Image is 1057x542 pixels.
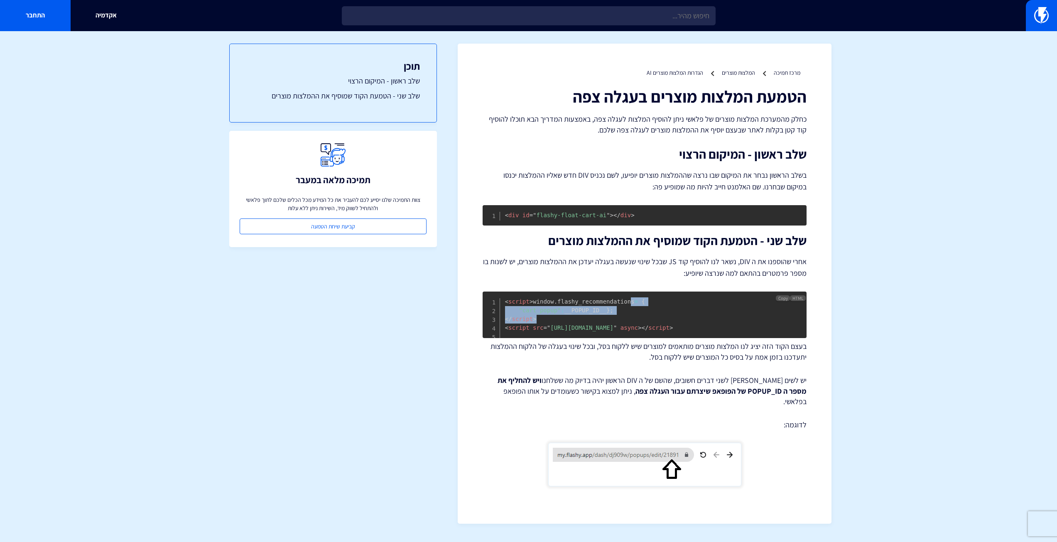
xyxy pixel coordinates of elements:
[505,212,519,218] span: div
[530,212,533,218] span: =
[606,212,610,218] span: "
[505,316,512,322] span: </
[296,175,370,185] h3: תמיכה מלאה במעבר
[483,169,807,193] p: בשלב הראשון נבחר את המיקום שבו נרצה שההמלצות מוצרים יופיעו, לשם נכניס DIV חדש שאליו ההמלצות יכנסו...
[246,76,420,86] a: שלב ראשון - המיקום הרצוי
[483,341,807,362] p: בעצם הקוד הזה יציג לנו המלצות מוצרים מותאמים למוצרים שיש ללקוח בסל, ובכל שינוי בעגלה של הלקוח ההמ...
[670,324,673,331] span: >
[641,324,648,331] span: </
[613,212,631,218] span: div
[774,69,800,76] a: מרכז תמיכה
[722,69,755,76] a: המלצות מוצרים
[505,298,645,314] span: window flashy_recommendations __POPUP_ID__
[778,295,788,301] span: Copy
[533,212,536,218] span: "
[561,307,564,314] span: :
[483,234,807,248] h2: שלב שני - הטמעת הקוד שמוסיף את ההמלצות מוצרים
[635,298,638,305] span: =
[246,61,420,71] h3: תוכן
[530,298,533,305] span: >
[641,324,669,331] span: script
[543,324,617,331] span: [URL][DOMAIN_NAME]
[543,324,547,331] span: =
[647,69,703,76] a: הגדרות המלצות מוצרים AI
[620,324,638,331] span: async
[505,298,508,305] span: <
[240,196,427,212] p: צוות התמיכה שלנו יסייע לכם להעביר את כל המידע מכל הכלים שלכם לתוך פלאשי ולהתחיל לשווק מיד, השירות...
[483,147,807,161] h2: שלב ראשון - המיקום הרצוי
[533,324,543,331] span: src
[547,324,550,331] span: "
[790,295,805,301] span: HTML
[610,307,613,314] span: ;
[483,256,807,279] p: אחרי שהוספנו את ה DIV, נשאר לנו להוסיף קוד JS שבכל שינוי שנעשה בעגלה יעדכן את ההמלצות מוצרים, יש ...
[606,307,610,314] span: }
[246,91,420,101] a: שלב שני - הטמעת הקוד שמוסיף את ההמלצות מוצרים
[505,316,533,322] span: script
[483,419,807,430] p: לדוגמה:
[776,295,790,301] button: Copy
[483,375,807,407] p: יש לשים [PERSON_NAME] לשני דברים חשובים, שהשם של ה DIV הראשון יהיה בדיוק מה ששלחנו , ניתן למצוא ב...
[613,212,620,218] span: </
[519,307,561,314] span: "cart_popup"
[638,324,641,331] span: >
[522,212,530,218] span: id
[498,375,807,396] strong: ויש להחליף את מספר ה POPUP_ID של הפופאפ שיצרתם עבור העגלה צפה
[342,6,716,25] input: חיפוש מהיר...
[610,212,613,218] span: >
[613,324,617,331] span: "
[631,212,634,218] span: >
[505,324,508,331] span: <
[530,212,610,218] span: flashy-float-cart-ai
[505,324,530,331] span: script
[505,298,530,305] span: script
[554,298,557,305] span: .
[483,114,807,135] p: כחלק מהמערכת המלצות מוצרים של פלאשי ניתן להוסיף המלצות לעגלה צפה, באמצעות המדריך הבא תוכלו להוסיף...
[240,218,427,234] a: קביעת שיחת הטמעה
[505,212,508,218] span: <
[533,316,536,322] span: >
[483,87,807,105] h1: הטמעת המלצות מוצרים בעגלה צפה
[641,298,645,305] span: {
